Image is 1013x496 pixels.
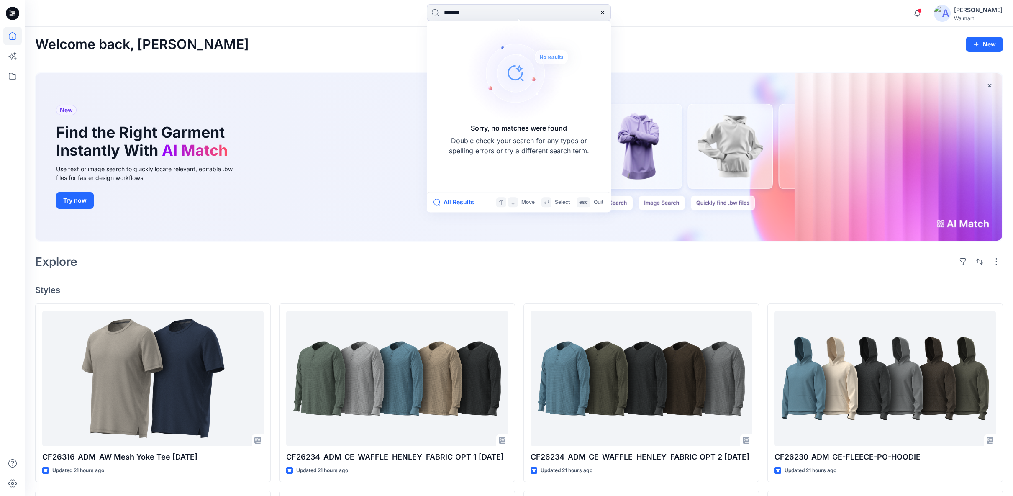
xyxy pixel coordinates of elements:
[52,466,104,475] p: Updated 21 hours ago
[56,164,244,182] div: Use text or image search to quickly locate relevant, editable .bw files for faster design workflows.
[35,37,249,52] h2: Welcome back, [PERSON_NAME]
[774,451,996,463] p: CF26230_ADM_GE-FLEECE-PO-HOODIE
[42,311,264,446] a: CF26316_ADM_AW Mesh Yoke Tee 09OCT25
[579,198,588,207] p: esc
[531,451,752,463] p: CF26234_ADM_GE_WAFFLE_HENLEY_FABRIC_OPT 2 [DATE]
[966,37,1003,52] button: New
[162,141,228,159] span: AI Match
[954,5,1003,15] div: [PERSON_NAME]
[954,15,1003,21] div: Walmart
[594,198,603,207] p: Quit
[934,5,951,22] img: avatar
[531,311,752,446] a: CF26234_ADM_GE_WAFFLE_HENLEY_FABRIC_OPT 2 10OCT25
[42,451,264,463] p: CF26316_ADM_AW Mesh Yoke Tee [DATE]
[296,466,348,475] p: Updated 21 hours ago
[286,311,508,446] a: CF26234_ADM_GE_WAFFLE_HENLEY_FABRIC_OPT 1 10OCT25
[433,197,480,207] button: All Results
[541,466,592,475] p: Updated 21 hours ago
[35,285,1003,295] h4: Styles
[56,123,232,159] h1: Find the Right Garment Instantly With
[286,451,508,463] p: CF26234_ADM_GE_WAFFLE_HENLEY_FABRIC_OPT 1 [DATE]
[56,192,94,209] button: Try now
[471,123,567,133] h5: Sorry, no matches were found
[467,23,584,123] img: Sorry, no matches were found
[521,198,535,207] p: Move
[448,136,590,156] p: Double check your search for any typos or spelling errors or try a different search term.
[35,255,77,268] h2: Explore
[785,466,836,475] p: Updated 21 hours ago
[60,105,73,115] span: New
[555,198,570,207] p: Select
[774,311,996,446] a: CF26230_ADM_GE-FLEECE-PO-HOODIE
